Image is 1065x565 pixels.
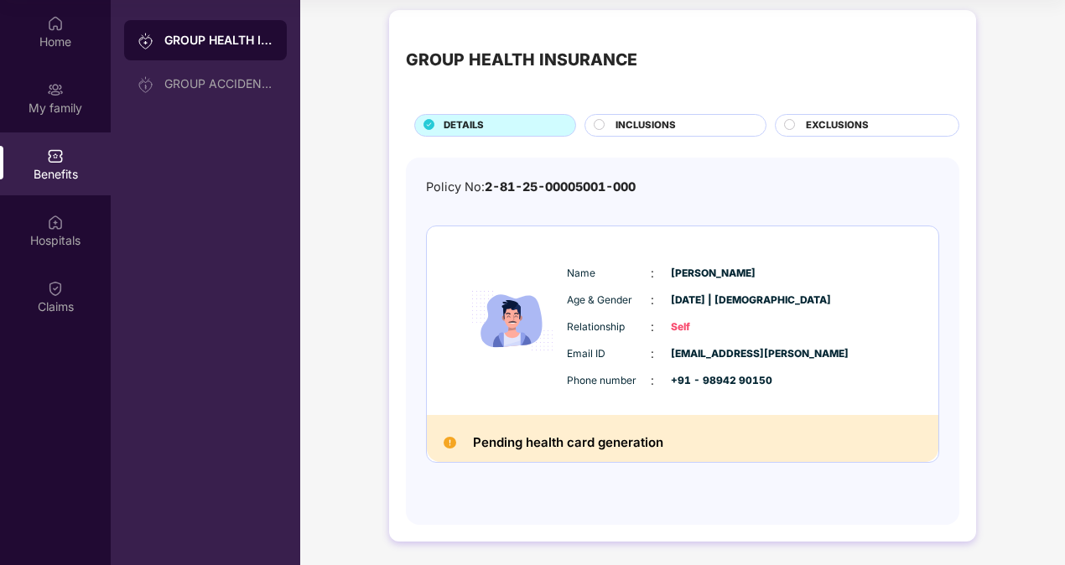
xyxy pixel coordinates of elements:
span: : [651,371,654,390]
span: : [651,318,654,336]
span: Self [671,319,755,335]
span: DETAILS [444,118,484,133]
span: EXCLUSIONS [806,118,869,133]
span: Email ID [567,346,651,362]
img: svg+xml;base64,PHN2ZyBpZD0iQ2xhaW0iIHhtbG5zPSJodHRwOi8vd3d3LnczLm9yZy8yMDAwL3N2ZyIgd2lkdGg9IjIwIi... [47,280,64,297]
span: : [651,345,654,363]
span: [PERSON_NAME] [671,266,755,282]
span: [DATE] | [DEMOGRAPHIC_DATA] [671,293,755,308]
span: Relationship [567,319,651,335]
span: +91 - 98942 90150 [671,373,755,389]
span: : [651,264,654,282]
div: GROUP HEALTH INSURANCE [164,32,273,49]
span: 2-81-25-00005001-000 [485,179,636,194]
span: : [651,291,654,309]
h2: Pending health card generation [473,432,663,454]
img: svg+xml;base64,PHN2ZyB3aWR0aD0iMjAiIGhlaWdodD0iMjAiIHZpZXdCb3g9IjAgMCAyMCAyMCIgZmlsbD0ibm9uZSIgeG... [47,81,64,98]
span: INCLUSIONS [616,118,676,133]
span: [EMAIL_ADDRESS][PERSON_NAME] [671,346,755,362]
img: icon [462,251,563,390]
img: svg+xml;base64,PHN2ZyBpZD0iSG9tZSIgeG1sbnM9Imh0dHA6Ly93d3cudzMub3JnLzIwMDAvc3ZnIiB3aWR0aD0iMjAiIG... [47,15,64,32]
img: Pending [444,437,456,449]
img: svg+xml;base64,PHN2ZyBpZD0iQmVuZWZpdHMiIHhtbG5zPSJodHRwOi8vd3d3LnczLm9yZy8yMDAwL3N2ZyIgd2lkdGg9Ij... [47,148,64,164]
img: svg+xml;base64,PHN2ZyB3aWR0aD0iMjAiIGhlaWdodD0iMjAiIHZpZXdCb3g9IjAgMCAyMCAyMCIgZmlsbD0ibm9uZSIgeG... [138,76,154,93]
span: Name [567,266,651,282]
div: GROUP ACCIDENTAL INSURANCE [164,77,273,91]
img: svg+xml;base64,PHN2ZyBpZD0iSG9zcGl0YWxzIiB4bWxucz0iaHR0cDovL3d3dy53My5vcmcvMjAwMC9zdmciIHdpZHRoPS... [47,214,64,231]
div: Policy No: [426,178,636,197]
span: Age & Gender [567,293,651,308]
div: GROUP HEALTH INSURANCE [406,47,637,73]
span: Phone number [567,373,651,389]
img: svg+xml;base64,PHN2ZyB3aWR0aD0iMjAiIGhlaWdodD0iMjAiIHZpZXdCb3g9IjAgMCAyMCAyMCIgZmlsbD0ibm9uZSIgeG... [138,33,154,49]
